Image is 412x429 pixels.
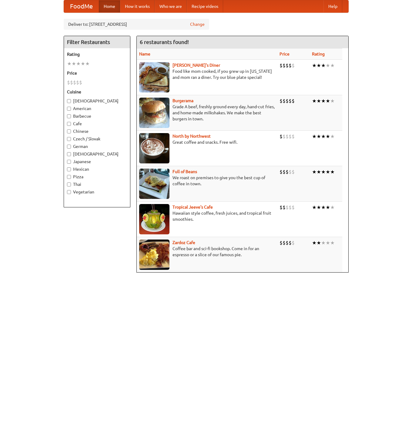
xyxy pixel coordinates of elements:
[292,62,295,69] li: $
[283,169,286,175] li: $
[286,98,289,104] li: $
[67,145,71,149] input: German
[321,169,326,175] li: ★
[67,167,71,171] input: Mexican
[280,62,283,69] li: $
[67,122,71,126] input: Cafe
[283,62,286,69] li: $
[286,133,289,140] li: $
[289,133,292,140] li: $
[187,0,223,12] a: Recipe videos
[321,62,326,69] li: ★
[330,62,335,69] li: ★
[67,174,127,180] label: Pizza
[317,240,321,246] li: ★
[139,133,169,163] img: north.jpg
[64,0,99,12] a: FoodMe
[67,159,127,165] label: Japanese
[330,204,335,211] li: ★
[67,107,71,111] input: American
[139,52,150,56] a: Name
[139,98,169,128] img: burgerama.jpg
[67,129,71,133] input: Chinese
[73,79,76,86] li: $
[173,134,211,139] a: North by Northwest
[312,52,325,56] a: Rating
[139,104,275,122] p: Grade A beef, freshly ground every day, hand-cut fries, and home-made milkshakes. We make the bes...
[67,51,127,57] h5: Rating
[330,240,335,246] li: ★
[326,98,330,104] li: ★
[326,240,330,246] li: ★
[321,98,326,104] li: ★
[140,39,189,45] ng-pluralize: 6 restaurants found!
[139,62,169,92] img: sallys.jpg
[190,21,205,27] a: Change
[139,210,275,222] p: Hawaiian style coffee, fresh juices, and tropical fruit smoothies.
[139,204,169,234] img: jeeves.jpg
[67,60,72,67] li: ★
[67,151,127,157] label: [DEMOGRAPHIC_DATA]
[70,79,73,86] li: $
[67,113,127,119] label: Barbecue
[289,204,292,211] li: $
[67,160,71,164] input: Japanese
[67,89,127,95] h5: Cuisine
[173,98,193,103] a: Burgerama
[173,205,213,209] a: Tropical Jeeve's Cafe
[139,175,275,187] p: We roast on premises to give you the best cup of coffee in town.
[283,240,286,246] li: $
[326,133,330,140] li: ★
[139,246,275,258] p: Coffee bar and sci-fi bookshop. Come in for an espresso or a slice of our famous pie.
[67,99,71,103] input: [DEMOGRAPHIC_DATA]
[286,204,289,211] li: $
[317,204,321,211] li: ★
[67,183,71,186] input: Thai
[67,121,127,127] label: Cafe
[292,240,295,246] li: $
[173,63,220,68] a: [PERSON_NAME]'s Diner
[67,106,127,112] label: American
[67,137,71,141] input: Czech / Slovak
[280,169,283,175] li: $
[67,70,127,76] h5: Price
[326,62,330,69] li: ★
[326,169,330,175] li: ★
[99,0,120,12] a: Home
[312,133,317,140] li: ★
[330,169,335,175] li: ★
[292,169,295,175] li: $
[312,204,317,211] li: ★
[139,68,275,80] p: Food like mom cooked, if you grew up in [US_STATE] and mom ran a diner. Try our blue plate special!
[155,0,187,12] a: Who we are
[289,169,292,175] li: $
[323,0,342,12] a: Help
[67,175,71,179] input: Pizza
[321,133,326,140] li: ★
[286,62,289,69] li: $
[79,79,82,86] li: $
[67,143,127,149] label: German
[292,204,295,211] li: $
[139,169,169,199] img: beans.jpg
[67,114,71,118] input: Barbecue
[330,133,335,140] li: ★
[67,152,71,156] input: [DEMOGRAPHIC_DATA]
[321,240,326,246] li: ★
[76,79,79,86] li: $
[330,98,335,104] li: ★
[321,204,326,211] li: ★
[312,169,317,175] li: ★
[67,128,127,134] label: Chinese
[67,181,127,187] label: Thai
[283,133,286,140] li: $
[67,79,70,86] li: $
[280,240,283,246] li: $
[317,169,321,175] li: ★
[317,133,321,140] li: ★
[317,62,321,69] li: ★
[289,240,292,246] li: $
